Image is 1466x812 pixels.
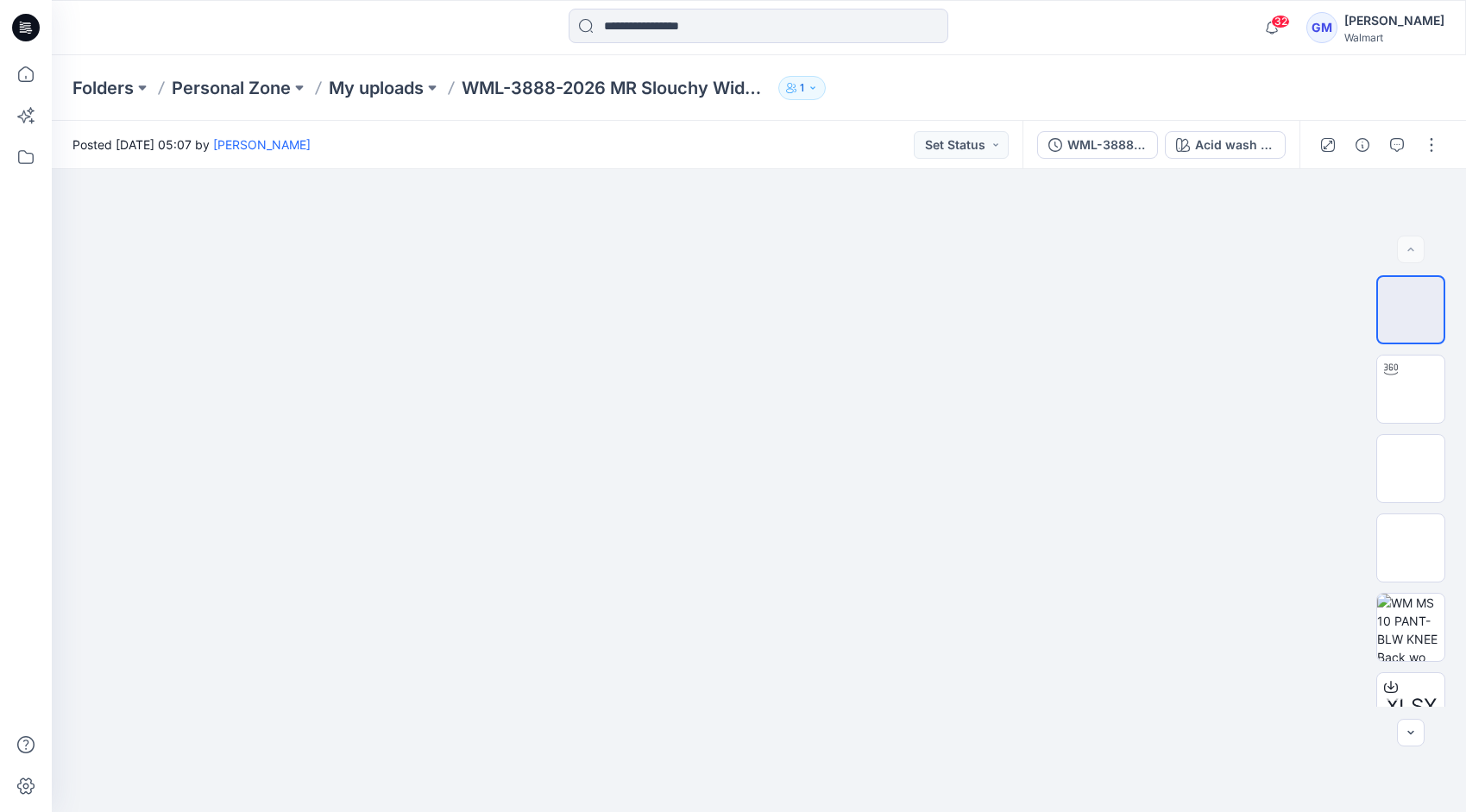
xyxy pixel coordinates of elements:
[1349,131,1376,159] button: Details
[329,76,424,100] a: My uploads
[1195,135,1274,154] div: Acid wash in Rose mum color
[1386,691,1437,722] span: XLSX
[1271,15,1290,28] span: 32
[1067,135,1147,154] div: WML-3888-2026 MR Slouchy Wide Leg - Colorway
[1344,31,1444,44] div: Walmart
[213,137,311,152] a: [PERSON_NAME]
[1165,131,1286,159] button: Acid wash in Rose mum color
[1306,12,1337,43] div: GM
[72,135,311,154] span: Posted [DATE] 05:07 by
[172,76,291,100] a: Personal Zone
[1037,131,1158,159] button: WML-3888-2026 MR Slouchy Wide Leg - Colorway
[1377,594,1444,661] img: WM MS 10 PANT-BLW KNEE Back wo Avatar
[1344,10,1444,31] div: [PERSON_NAME]
[462,76,771,100] p: WML-3888-2026 MR Slouchy Wide Leg
[800,79,804,98] p: 1
[778,76,826,100] button: 1
[72,76,134,100] a: Folders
